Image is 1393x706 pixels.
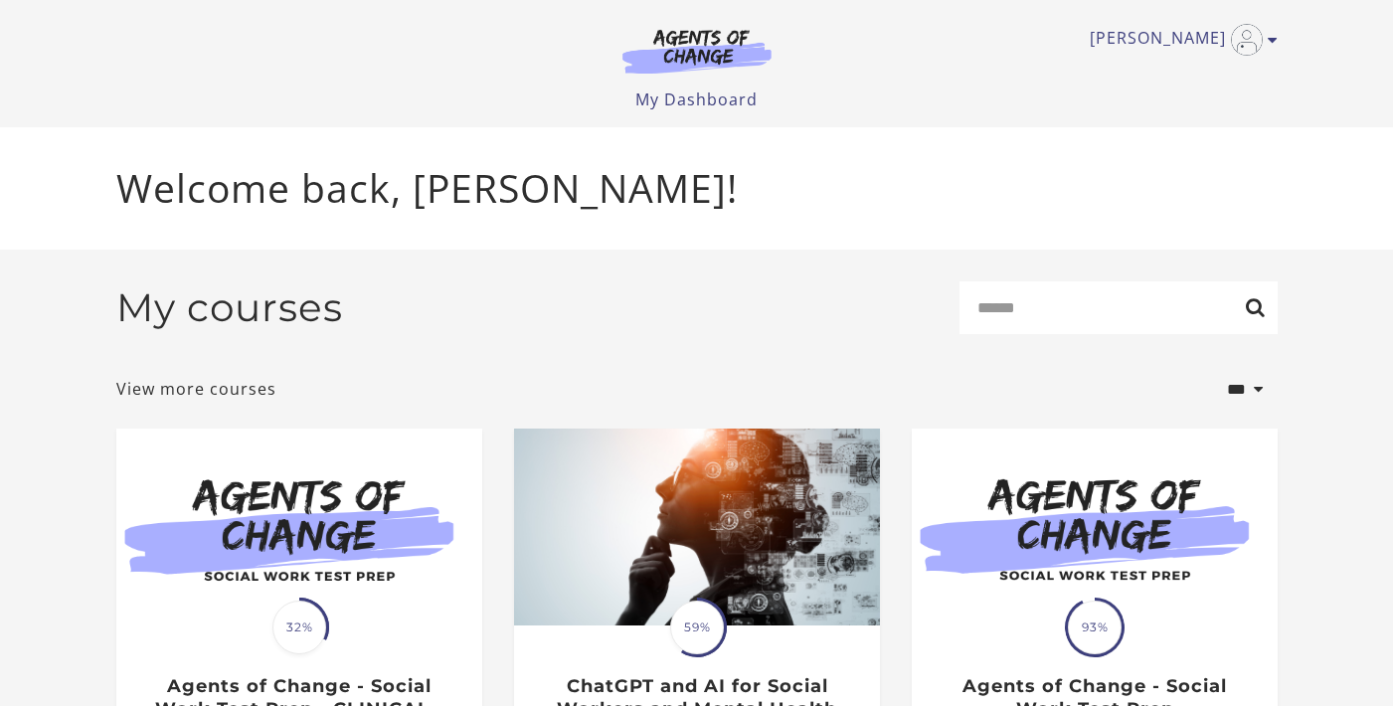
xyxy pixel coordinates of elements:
[670,601,724,654] span: 59%
[1090,24,1268,56] a: Toggle menu
[116,377,276,401] a: View more courses
[635,88,758,110] a: My Dashboard
[116,284,343,331] h2: My courses
[116,159,1278,218] p: Welcome back, [PERSON_NAME]!
[272,601,326,654] span: 32%
[602,28,792,74] img: Agents of Change Logo
[1068,601,1122,654] span: 93%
